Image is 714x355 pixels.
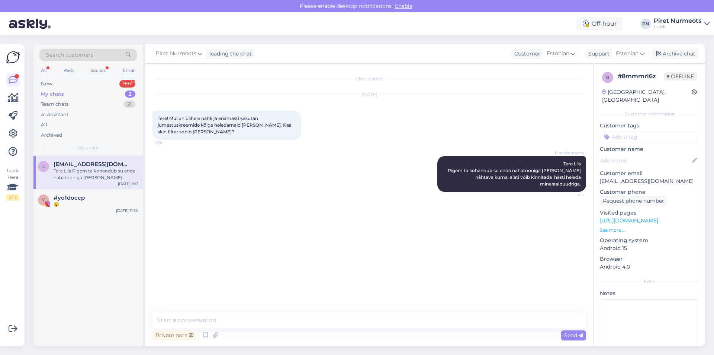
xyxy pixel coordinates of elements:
[54,201,138,208] div: 😮
[6,194,19,201] div: 2 / 3
[42,164,45,169] span: l
[156,50,196,58] span: Piret Nurmeots
[6,50,20,64] img: Askly Logo
[41,80,52,88] div: New
[125,91,135,98] div: 2
[654,24,701,30] div: LUMI
[123,101,135,108] div: 21
[600,255,699,263] p: Browser
[600,156,691,165] input: Add name
[654,18,710,30] a: Piret NurmeotsLUMI
[89,66,107,75] div: Socials
[616,50,639,58] span: Estonian
[116,208,138,213] div: [DATE] 11:50
[600,289,699,297] p: Notes
[652,49,698,59] div: Archive chat
[121,66,137,75] div: Email
[511,50,540,58] div: Customer
[152,91,586,98] div: [DATE]
[54,161,131,168] span: liiskindel@gmail.com
[664,72,697,80] span: Offline
[41,91,64,98] div: My chats
[152,76,586,82] div: Chat started
[640,19,651,29] div: PN
[600,145,699,153] p: Customer name
[152,330,196,340] div: Private note
[547,50,569,58] span: Estonian
[600,131,699,142] input: Add a tag
[6,167,19,201] div: Look Here
[62,66,75,75] div: Web
[46,51,93,59] span: Search customers
[600,177,699,185] p: [EMAIL_ADDRESS][DOMAIN_NAME]
[54,168,138,181] div: Tere Liis Pigem ta kohandub su enda nahatooniga [PERSON_NAME] nâhtava kuma, alati võib kinnitada ...
[600,217,658,224] a: [URL][DOMAIN_NAME]
[618,72,664,81] div: # 8mmmrl6z
[41,121,47,129] div: All
[556,192,584,198] span: 8:13
[600,196,667,206] div: Request phone number
[119,80,135,88] div: 99+
[600,209,699,217] p: Visited pages
[600,244,699,252] p: Android 15
[393,3,415,9] span: Enable
[41,131,62,139] div: Archived
[555,150,584,156] span: Piret Nurmeots
[42,197,45,203] span: y
[564,332,583,339] span: Send
[606,75,609,80] span: 8
[155,140,183,146] span: 7:58
[600,278,699,285] div: Extra
[600,237,699,244] p: Operating system
[600,263,699,271] p: Android 4.0
[585,50,610,58] div: Support
[41,101,68,108] div: Team chats
[600,227,699,234] p: See more ...
[54,194,85,201] span: #yo1doccp
[41,111,68,118] div: AI Assistant
[602,88,692,104] div: [GEOGRAPHIC_DATA], [GEOGRAPHIC_DATA]
[600,111,699,117] div: Customer information
[78,145,98,151] span: My chats
[600,169,699,177] p: Customer email
[158,115,292,134] span: Tere! Mul on ülihele nahk ja enamasti kasutan jumestuskreemide kõige heledamaid [PERSON_NAME]. Ka...
[600,188,699,196] p: Customer phone
[577,17,623,31] div: Off-hour
[600,122,699,130] p: Customer tags
[654,18,701,24] div: Piret Nurmeots
[39,66,48,75] div: All
[206,50,252,58] div: leading the chat
[118,181,138,187] div: [DATE] 8:13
